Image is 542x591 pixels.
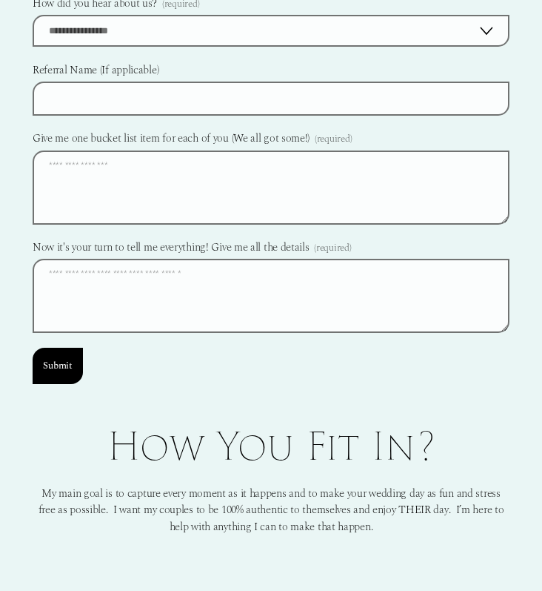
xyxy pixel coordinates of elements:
[33,62,158,79] span: Referral Name (If applicable)
[33,131,310,147] span: Give me one bucket list item for each of you (We all got some!)
[33,15,509,47] select: How did you hear about us?
[315,132,352,146] span: (required)
[33,486,509,535] p: My main goal is to capture every moment as it happens and to make your wedding day as fun and str...
[314,241,351,255] span: (required)
[33,430,509,468] h2: How you fit in?
[33,348,83,384] button: Submit
[33,240,310,256] span: Now it's your turn to tell me everything! Give me all the details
